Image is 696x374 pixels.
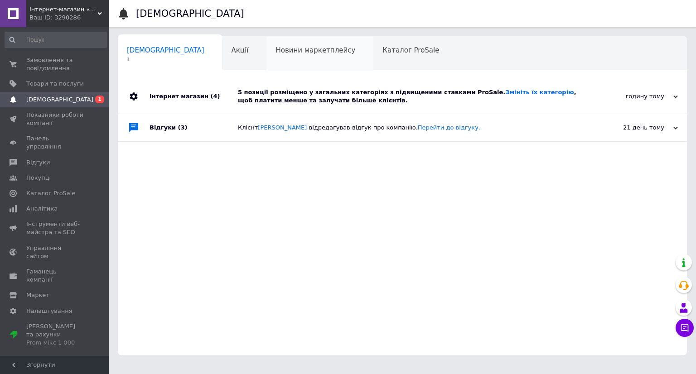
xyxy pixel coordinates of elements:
[26,189,75,197] span: Каталог ProSale
[26,322,84,347] span: [PERSON_NAME] та рахунки
[676,319,694,337] button: Чат з покупцем
[26,96,93,104] span: [DEMOGRAPHIC_DATA]
[150,114,238,141] div: Відгуки
[150,79,238,114] div: Інтернет магазин
[418,124,480,131] a: Перейти до відгуку.
[26,291,49,299] span: Маркет
[26,56,84,72] span: Замовлення та повідомлення
[26,244,84,260] span: Управління сайтом
[26,205,58,213] span: Аналітика
[258,124,307,131] a: [PERSON_NAME]
[29,5,97,14] span: Інтернет-магазин «Medvir»
[587,124,678,132] div: 21 день тому
[26,268,84,284] span: Гаманець компанії
[238,124,480,131] span: Клієнт
[26,134,84,151] span: Панель управління
[127,56,204,63] span: 1
[26,111,84,127] span: Показники роботи компанії
[95,96,104,103] span: 1
[26,158,50,167] span: Відгуки
[26,339,84,347] div: Prom мікс 1 000
[26,307,72,315] span: Налаштування
[232,46,249,54] span: Акції
[178,124,188,131] span: (3)
[5,32,107,48] input: Пошук
[29,14,109,22] div: Ваш ID: 3290286
[136,8,244,19] h1: [DEMOGRAPHIC_DATA]
[127,46,204,54] span: [DEMOGRAPHIC_DATA]
[587,92,678,101] div: годину тому
[309,124,480,131] span: відредагував відгук про компанію.
[26,174,51,182] span: Покупці
[26,220,84,236] span: Інструменти веб-майстра та SEO
[382,46,439,54] span: Каталог ProSale
[505,89,574,96] a: Змініть їх категорію
[210,93,220,100] span: (4)
[26,80,84,88] span: Товари та послуги
[275,46,355,54] span: Новини маркетплейсу
[238,88,587,105] div: 5 позиції розміщено у загальних категоріях з підвищеними ставками ProSale. , щоб платити менше та...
